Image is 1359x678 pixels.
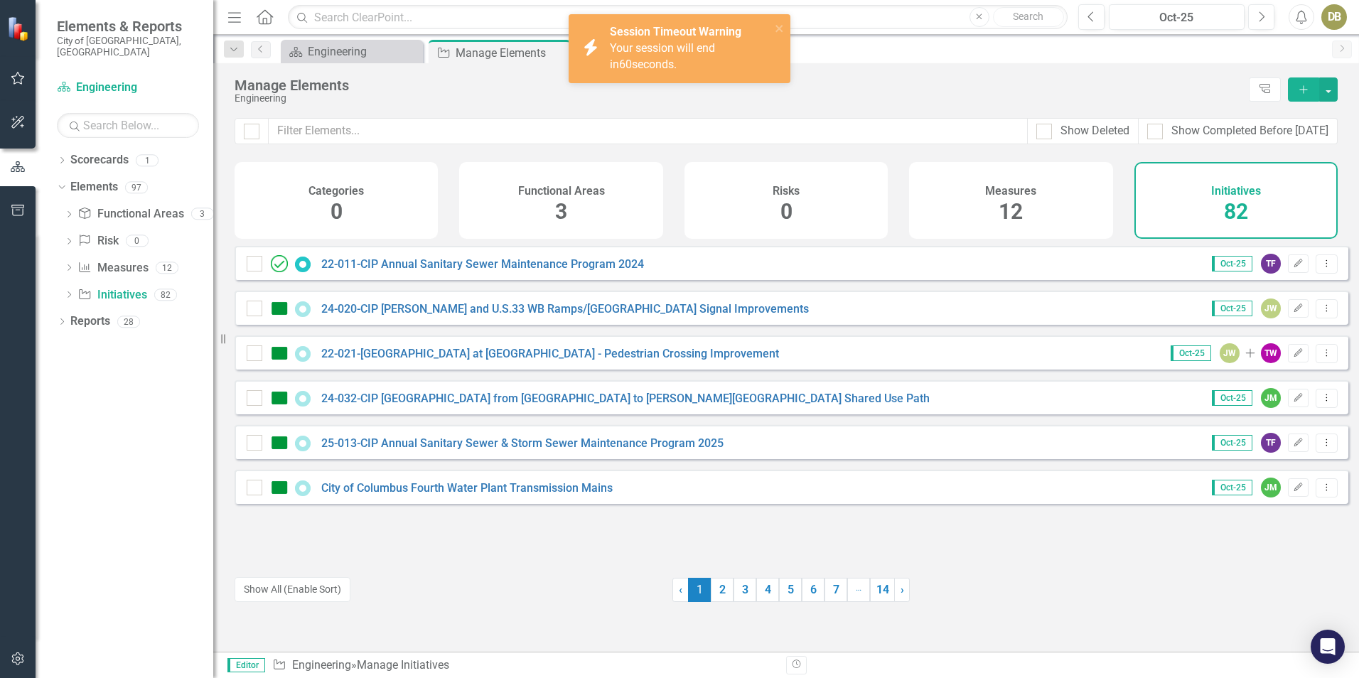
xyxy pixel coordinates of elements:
[1311,630,1345,664] div: Open Intercom Messenger
[271,300,288,317] img: On Target
[284,43,419,60] a: Engineering
[1109,4,1245,30] button: Oct-25
[1212,301,1252,316] span: Oct-25
[271,479,288,496] img: On Target
[619,58,632,71] span: 60
[1171,345,1211,361] span: Oct-25
[272,657,775,674] div: » Manage Initiatives
[610,25,741,38] strong: Session Timeout Warning
[70,179,118,195] a: Elements
[1211,185,1261,198] h4: Initiatives
[780,199,793,224] span: 0
[271,434,288,451] img: On Target
[191,208,214,220] div: 3
[321,302,809,316] a: 24-020-CIP [PERSON_NAME] and U.S.33 WB Ramps/[GEOGRAPHIC_DATA] Signal Improvements
[688,578,711,602] span: 1
[70,313,110,330] a: Reports
[321,392,930,405] a: 24-032-CIP [GEOGRAPHIC_DATA] from [GEOGRAPHIC_DATA] to [PERSON_NAME][GEOGRAPHIC_DATA] Shared Use ...
[268,118,1028,144] input: Filter Elements...
[57,80,199,96] a: Engineering
[1212,256,1252,271] span: Oct-25
[1261,343,1281,363] div: TW
[1060,123,1129,139] div: Show Deleted
[227,658,265,672] span: Editor
[1114,9,1240,26] div: Oct-25
[734,578,756,602] a: 3
[292,658,351,672] a: Engineering
[125,181,148,193] div: 97
[679,583,682,596] span: ‹
[985,185,1036,198] h4: Measures
[235,577,350,602] button: Show All (Enable Sort)
[70,152,129,168] a: Scorecards
[1261,433,1281,453] div: TF
[756,578,779,602] a: 4
[321,481,613,495] a: City of Columbus Fourth Water Plant Transmission Mains
[57,113,199,138] input: Search Below...
[1224,199,1248,224] span: 82
[77,287,146,303] a: Initiatives
[117,316,140,328] div: 28
[77,206,183,222] a: Functional Areas
[77,260,148,276] a: Measures
[1212,480,1252,495] span: Oct-25
[555,199,567,224] span: 3
[154,289,177,301] div: 82
[271,255,288,272] img: Completed
[518,185,605,198] h4: Functional Areas
[235,93,1242,104] div: Engineering
[288,5,1068,30] input: Search ClearPoint...
[308,43,419,60] div: Engineering
[271,389,288,407] img: On Target
[308,185,364,198] h4: Categories
[57,35,199,58] small: City of [GEOGRAPHIC_DATA], [GEOGRAPHIC_DATA]
[1261,388,1281,408] div: JM
[1212,390,1252,406] span: Oct-25
[824,578,847,602] a: 7
[126,235,149,247] div: 0
[773,185,800,198] h4: Risks
[1220,343,1240,363] div: JW
[57,18,199,35] span: Elements & Reports
[901,583,904,596] span: ›
[136,154,159,166] div: 1
[775,20,785,36] button: close
[1321,4,1347,30] button: DB
[1261,254,1281,274] div: TF
[321,436,724,450] a: 25-013-CIP Annual Sanitary Sewer & Storm Sewer Maintenance Program 2025
[321,347,779,360] a: 22-021-[GEOGRAPHIC_DATA] at [GEOGRAPHIC_DATA] - Pedestrian Crossing Improvement
[1013,11,1043,22] span: Search
[711,578,734,602] a: 2
[802,578,824,602] a: 6
[999,199,1023,224] span: 12
[235,77,1242,93] div: Manage Elements
[271,345,288,362] img: On Target
[1212,435,1252,451] span: Oct-25
[870,578,895,602] a: 14
[331,199,343,224] span: 0
[156,262,178,274] div: 12
[1171,123,1328,139] div: Show Completed Before [DATE]
[321,257,644,271] a: 22-011-CIP Annual Sanitary Sewer Maintenance Program 2024
[610,41,715,71] span: Your session will end in seconds.
[456,44,567,62] div: Manage Elements
[7,16,32,41] img: ClearPoint Strategy
[77,233,118,249] a: Risk
[993,7,1064,27] button: Search
[1261,298,1281,318] div: JW
[1261,478,1281,497] div: JM
[779,578,802,602] a: 5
